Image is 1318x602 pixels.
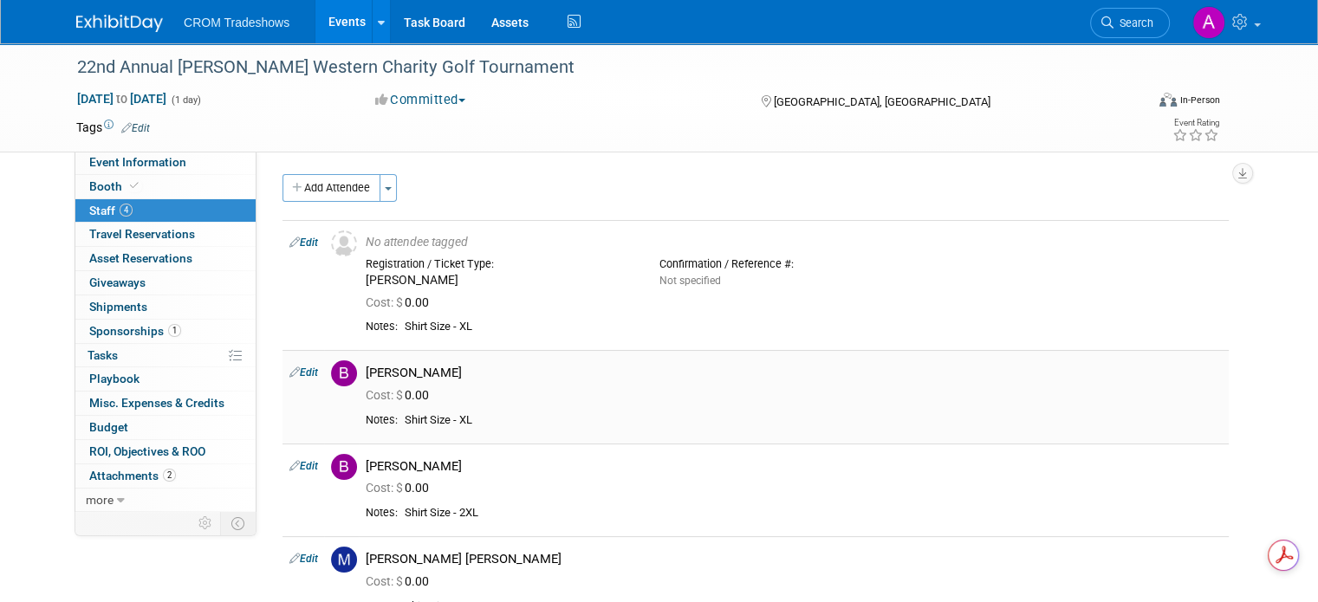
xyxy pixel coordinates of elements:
[89,179,142,193] span: Booth
[184,16,289,29] span: CROM Tradeshows
[366,551,1222,567] div: [PERSON_NAME] [PERSON_NAME]
[366,388,436,402] span: 0.00
[170,94,201,106] span: (1 day)
[1172,119,1219,127] div: Event Rating
[89,155,186,169] span: Event Information
[163,469,176,482] span: 2
[366,273,633,288] div: [PERSON_NAME]
[89,324,181,338] span: Sponsorships
[75,367,256,391] a: Playbook
[1159,93,1177,107] img: Format-Inperson.png
[75,320,256,343] a: Sponsorships1
[75,392,256,415] a: Misc. Expenses & Credits
[405,320,1222,334] div: Shirt Size - XL
[76,15,163,32] img: ExhibitDay
[191,512,221,534] td: Personalize Event Tab Strip
[89,275,146,289] span: Giveaways
[366,295,405,309] span: Cost: $
[130,181,139,191] i: Booth reservation complete
[75,223,256,246] a: Travel Reservations
[89,444,205,458] span: ROI, Objectives & ROO
[366,257,633,271] div: Registration / Ticket Type:
[331,230,357,256] img: Unassigned-User-Icon.png
[75,464,256,488] a: Attachments2
[75,440,256,463] a: ROI, Objectives & ROO
[659,275,721,287] span: Not specified
[289,460,318,472] a: Edit
[89,251,192,265] span: Asset Reservations
[369,91,472,109] button: Committed
[75,247,256,270] a: Asset Reservations
[76,91,167,107] span: [DATE] [DATE]
[366,365,1222,381] div: [PERSON_NAME]
[89,469,176,482] span: Attachments
[774,95,990,108] span: [GEOGRAPHIC_DATA], [GEOGRAPHIC_DATA]
[89,227,195,241] span: Travel Reservations
[71,52,1123,83] div: 22nd Annual [PERSON_NAME] Western Charity Golf Tournament
[366,295,436,309] span: 0.00
[89,204,133,217] span: Staff
[366,458,1222,475] div: [PERSON_NAME]
[75,295,256,319] a: Shipments
[366,574,405,588] span: Cost: $
[366,320,398,333] div: Notes:
[89,396,224,410] span: Misc. Expenses & Credits
[75,489,256,512] a: more
[75,151,256,174] a: Event Information
[659,257,927,271] div: Confirmation / Reference #:
[88,348,118,362] span: Tasks
[168,324,181,337] span: 1
[289,236,318,249] a: Edit
[1113,16,1153,29] span: Search
[75,199,256,223] a: Staff4
[1192,6,1225,39] img: Alicia Walker
[331,454,357,480] img: B.jpg
[366,388,405,402] span: Cost: $
[366,506,398,520] div: Notes:
[1090,8,1170,38] a: Search
[1051,90,1220,116] div: Event Format
[76,119,150,136] td: Tags
[1179,94,1220,107] div: In-Person
[89,420,128,434] span: Budget
[89,300,147,314] span: Shipments
[75,344,256,367] a: Tasks
[282,174,380,202] button: Add Attendee
[331,360,357,386] img: B.jpg
[114,92,130,106] span: to
[120,204,133,217] span: 4
[289,553,318,565] a: Edit
[405,413,1222,428] div: Shirt Size - XL
[75,175,256,198] a: Booth
[75,271,256,295] a: Giveaways
[75,416,256,439] a: Budget
[89,372,140,385] span: Playbook
[366,481,436,495] span: 0.00
[221,512,256,534] td: Toggle Event Tabs
[366,481,405,495] span: Cost: $
[121,122,150,134] a: Edit
[86,493,114,507] span: more
[331,547,357,573] img: M.jpg
[289,366,318,379] a: Edit
[405,506,1222,521] div: Shirt Size - 2XL
[366,235,1222,250] div: No attendee tagged
[366,574,436,588] span: 0.00
[366,413,398,427] div: Notes:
